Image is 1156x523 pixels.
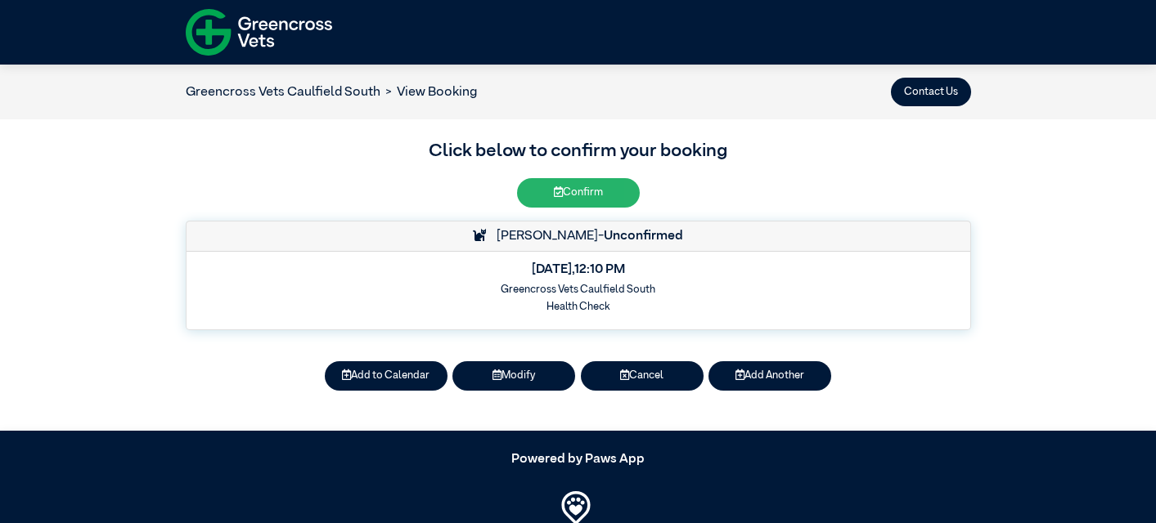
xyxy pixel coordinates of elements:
[380,83,478,102] li: View Booking
[196,262,959,278] h5: [DATE] , 12:10 PM
[186,138,971,166] h3: Click below to confirm your booking
[196,301,959,313] h6: Health Check
[452,361,575,390] button: Modify
[325,361,448,390] button: Add to Calendar
[196,284,959,296] h6: Greencross Vets Caulfield South
[186,83,478,102] nav: breadcrumb
[186,4,332,60] img: f-logo
[598,230,683,243] span: -
[604,230,683,243] strong: Unconfirmed
[517,178,640,207] button: Confirm
[581,361,704,390] button: Cancel
[488,230,598,243] span: [PERSON_NAME]
[708,361,831,390] button: Add Another
[186,86,380,99] a: Greencross Vets Caulfield South
[891,78,971,106] button: Contact Us
[186,452,971,467] h5: Powered by Paws App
